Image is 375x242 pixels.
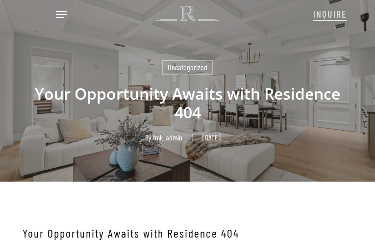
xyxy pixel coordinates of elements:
[153,133,182,142] a: fmk_admin
[192,134,230,141] span: [DATE]
[56,10,67,20] a: Navigation Menu
[23,75,352,132] h1: Your Opportunity Awaits with Residence 404
[162,60,213,75] a: Uncategorized
[23,226,352,241] h3: Your Opportunity Awaits with Residence 404
[313,8,347,20] span: INQUIRE
[313,3,347,24] a: INQUIRE
[145,134,151,141] span: By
